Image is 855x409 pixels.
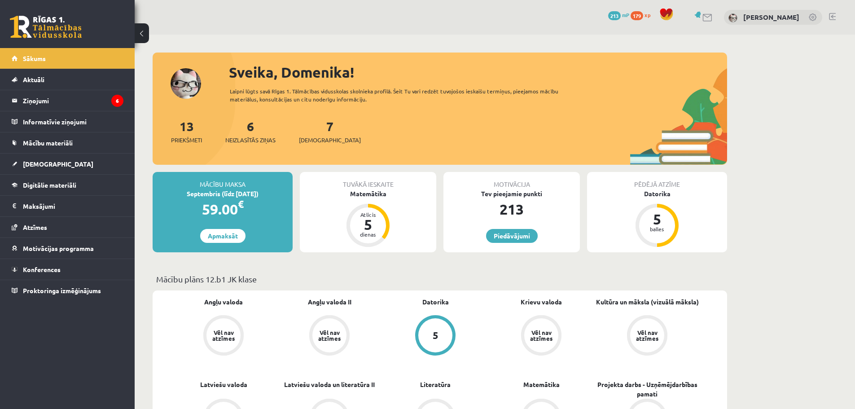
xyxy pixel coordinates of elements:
a: Motivācijas programma [12,238,123,259]
a: Kultūra un māksla (vizuālā māksla) [596,297,699,307]
span: xp [645,11,650,18]
a: Vēl nav atzīmes [594,315,700,357]
a: Vēl nav atzīmes [488,315,594,357]
div: Vēl nav atzīmes [211,330,236,341]
a: Datorika [422,297,449,307]
a: Sākums [12,48,123,69]
span: Mācību materiāli [23,139,73,147]
a: 213 mP [608,11,629,18]
a: [PERSON_NAME] [743,13,799,22]
a: Angļu valoda II [308,297,351,307]
a: Latviešu valoda [200,380,247,389]
a: Maksājumi [12,196,123,216]
a: Latviešu valoda un literatūra II [284,380,375,389]
a: Atzīmes [12,217,123,237]
a: Projekta darbs - Uzņēmējdarbības pamati [594,380,700,399]
legend: Maksājumi [23,196,123,216]
div: 59.00 [153,198,293,220]
span: [DEMOGRAPHIC_DATA] [299,136,361,145]
div: Mācību maksa [153,172,293,189]
div: Septembris (līdz [DATE]) [153,189,293,198]
div: Tuvākā ieskaite [300,172,436,189]
i: 6 [111,95,123,107]
div: Vēl nav atzīmes [635,330,660,341]
a: Angļu valoda [204,297,243,307]
div: Sveika, Domenika! [229,62,727,83]
div: Vēl nav atzīmes [529,330,554,341]
span: Aktuāli [23,75,44,84]
span: 213 [608,11,621,20]
img: Domenika Babane [728,13,737,22]
span: [DEMOGRAPHIC_DATA] [23,160,93,168]
a: 6Neizlasītās ziņas [225,118,276,145]
a: Literatūra [420,380,451,389]
a: Konferences [12,259,123,280]
a: Matemātika Atlicis 5 dienas [300,189,436,248]
div: Matemātika [300,189,436,198]
a: [DEMOGRAPHIC_DATA] [12,154,123,174]
p: Mācību plāns 12.b1 JK klase [156,273,723,285]
span: Priekšmeti [171,136,202,145]
span: Digitālie materiāli [23,181,76,189]
div: 5 [355,217,381,232]
div: 5 [433,330,438,340]
a: Informatīvie ziņojumi [12,111,123,132]
span: 179 [631,11,643,20]
span: Atzīmes [23,223,47,231]
a: Ziņojumi6 [12,90,123,111]
a: 179 xp [631,11,655,18]
span: Motivācijas programma [23,244,94,252]
a: Datorika 5 balles [587,189,727,248]
legend: Ziņojumi [23,90,123,111]
a: Krievu valoda [521,297,562,307]
span: Konferences [23,265,61,273]
span: mP [622,11,629,18]
legend: Informatīvie ziņojumi [23,111,123,132]
div: Vēl nav atzīmes [317,330,342,341]
a: Vēl nav atzīmes [171,315,276,357]
div: Tev pieejamie punkti [443,189,580,198]
a: Piedāvājumi [486,229,538,243]
a: 7[DEMOGRAPHIC_DATA] [299,118,361,145]
a: Digitālie materiāli [12,175,123,195]
div: 213 [443,198,580,220]
div: Motivācija [443,172,580,189]
a: Matemātika [523,380,560,389]
div: Atlicis [355,212,381,217]
a: Apmaksāt [200,229,246,243]
a: Rīgas 1. Tālmācības vidusskola [10,16,82,38]
span: Sākums [23,54,46,62]
span: Neizlasītās ziņas [225,136,276,145]
div: Pēdējā atzīme [587,172,727,189]
span: € [238,198,244,211]
div: balles [644,226,671,232]
a: Aktuāli [12,69,123,90]
a: Vēl nav atzīmes [276,315,382,357]
span: Proktoringa izmēģinājums [23,286,101,295]
div: dienas [355,232,381,237]
a: Proktoringa izmēģinājums [12,280,123,301]
div: 5 [644,212,671,226]
div: Datorika [587,189,727,198]
a: 13Priekšmeti [171,118,202,145]
div: Laipni lūgts savā Rīgas 1. Tālmācības vidusskolas skolnieka profilā. Šeit Tu vari redzēt tuvojošo... [230,87,574,103]
a: Mācību materiāli [12,132,123,153]
a: 5 [382,315,488,357]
